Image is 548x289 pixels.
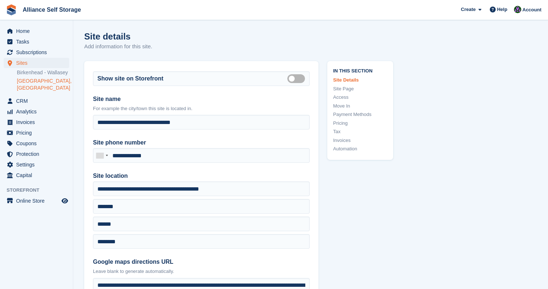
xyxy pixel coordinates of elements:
[4,128,69,138] a: menu
[84,42,152,51] p: Add information for this site.
[4,170,69,180] a: menu
[93,172,310,180] label: Site location
[7,187,73,194] span: Storefront
[6,4,17,15] img: stora-icon-8386f47178a22dfd0bd8f6a31ec36ba5ce8667c1dd55bd0f319d3a0aa187defe.svg
[4,149,69,159] a: menu
[497,6,507,13] span: Help
[287,78,308,79] label: Is public
[4,47,69,57] a: menu
[461,6,476,13] span: Create
[16,96,60,106] span: CRM
[4,117,69,127] a: menu
[16,138,60,149] span: Coupons
[333,102,387,110] a: Move In
[16,106,60,117] span: Analytics
[17,69,69,76] a: Birkenhead - Wallasey
[333,85,387,93] a: Site Page
[333,120,387,127] a: Pricing
[93,268,310,275] p: Leave blank to generate automatically.
[514,6,521,13] img: Romilly Norton
[4,106,69,117] a: menu
[333,137,387,144] a: Invoices
[4,159,69,170] a: menu
[93,105,310,112] p: For example the city/town this site is located in.
[16,159,60,170] span: Settings
[4,26,69,36] a: menu
[93,258,310,266] label: Google maps directions URL
[16,26,60,36] span: Home
[333,94,387,101] a: Access
[93,95,310,104] label: Site name
[16,117,60,127] span: Invoices
[84,31,152,41] h1: Site details
[17,78,69,91] a: [GEOGRAPHIC_DATA], [GEOGRAPHIC_DATA]
[522,6,541,14] span: Account
[4,58,69,68] a: menu
[20,4,84,16] a: Alliance Self Storage
[60,196,69,205] a: Preview store
[16,149,60,159] span: Protection
[4,37,69,47] a: menu
[333,67,387,74] span: In this section
[333,145,387,153] a: Automation
[16,47,60,57] span: Subscriptions
[16,128,60,138] span: Pricing
[333,111,387,118] a: Payment Methods
[4,138,69,149] a: menu
[16,170,60,180] span: Capital
[333,128,387,135] a: Tax
[16,58,60,68] span: Sites
[4,196,69,206] a: menu
[333,76,387,84] a: Site Details
[16,196,60,206] span: Online Store
[16,37,60,47] span: Tasks
[93,138,310,147] label: Site phone number
[4,96,69,106] a: menu
[97,74,163,83] label: Show site on Storefront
